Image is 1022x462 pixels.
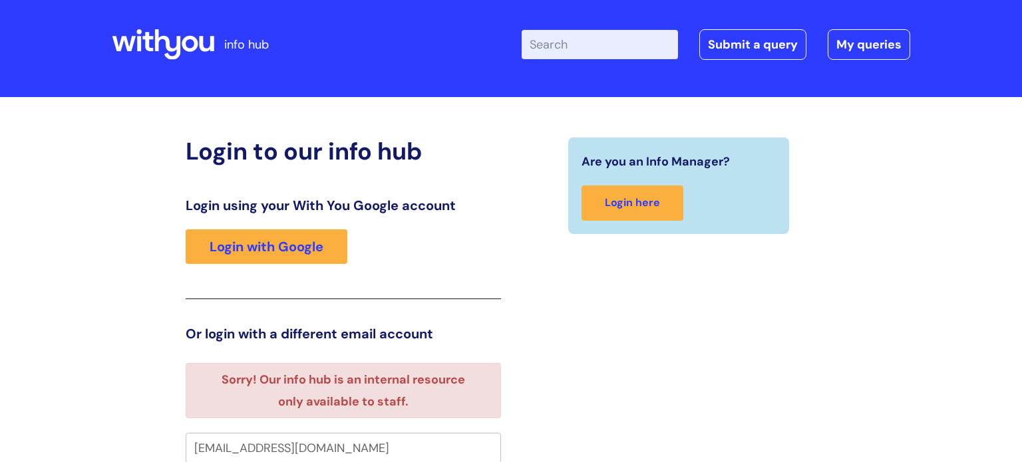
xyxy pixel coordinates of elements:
[186,326,501,342] h3: Or login with a different email account
[186,137,501,166] h2: Login to our info hub
[186,229,347,264] a: Login with Google
[699,29,806,60] a: Submit a query
[522,30,678,59] input: Search
[582,151,730,172] span: Are you an Info Manager?
[186,197,501,213] h3: Login using your With You Google account
[828,29,910,60] a: My queries
[209,369,477,412] li: Sorry! Our info hub is an internal resource only available to staff.
[224,34,269,55] p: info hub
[582,185,683,221] a: Login here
